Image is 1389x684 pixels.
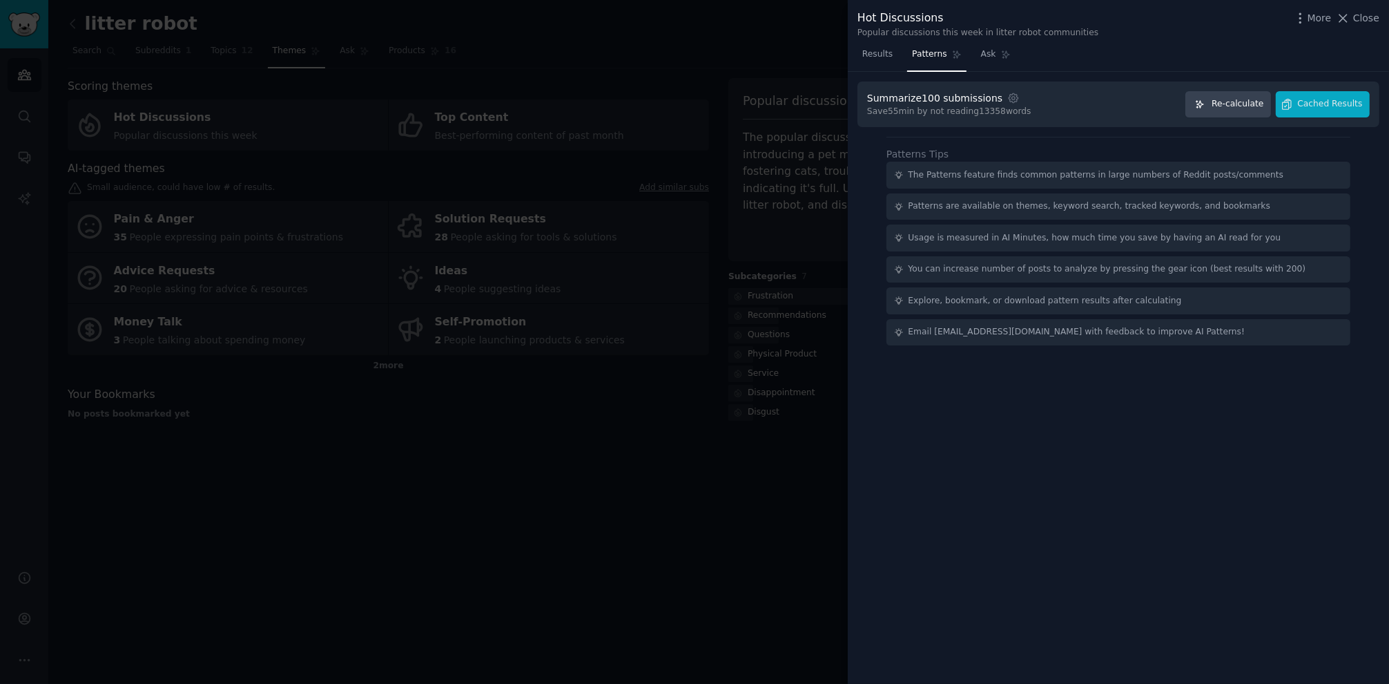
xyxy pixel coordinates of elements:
button: Cached Results [1276,91,1370,118]
span: Results [862,48,893,61]
span: Close [1353,11,1379,26]
div: Save 55 min by not reading 13358 words [867,106,1031,118]
span: More [1308,11,1332,26]
div: Summarize 100 submissions [867,91,1002,106]
span: Ask [981,48,996,61]
button: More [1293,11,1332,26]
div: You can increase number of posts to analyze by pressing the gear icon (best results with 200) [909,263,1306,276]
div: Usage is measured in AI Minutes, how much time you save by having an AI read for you [909,232,1281,245]
div: The Patterns feature finds common patterns in large numbers of Reddit posts/comments [909,169,1284,182]
a: Ask [976,44,1016,72]
span: Cached Results [1298,98,1363,111]
a: Results [857,44,897,72]
button: Re-calculate [1185,91,1271,118]
span: Re-calculate [1212,98,1263,111]
div: Explore, bookmark, or download pattern results after calculating [909,295,1182,307]
a: Patterns [907,44,966,72]
div: Patterns are available on themes, keyword search, tracked keywords, and bookmarks [909,200,1270,213]
div: Hot Discussions [857,10,1098,27]
div: Email [EMAIL_ADDRESS][DOMAIN_NAME] with feedback to improve AI Patterns! [909,326,1245,339]
div: Popular discussions this week in litter robot communities [857,27,1098,39]
span: Patterns [912,48,946,61]
label: Patterns Tips [886,149,949,160]
button: Close [1336,11,1379,26]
